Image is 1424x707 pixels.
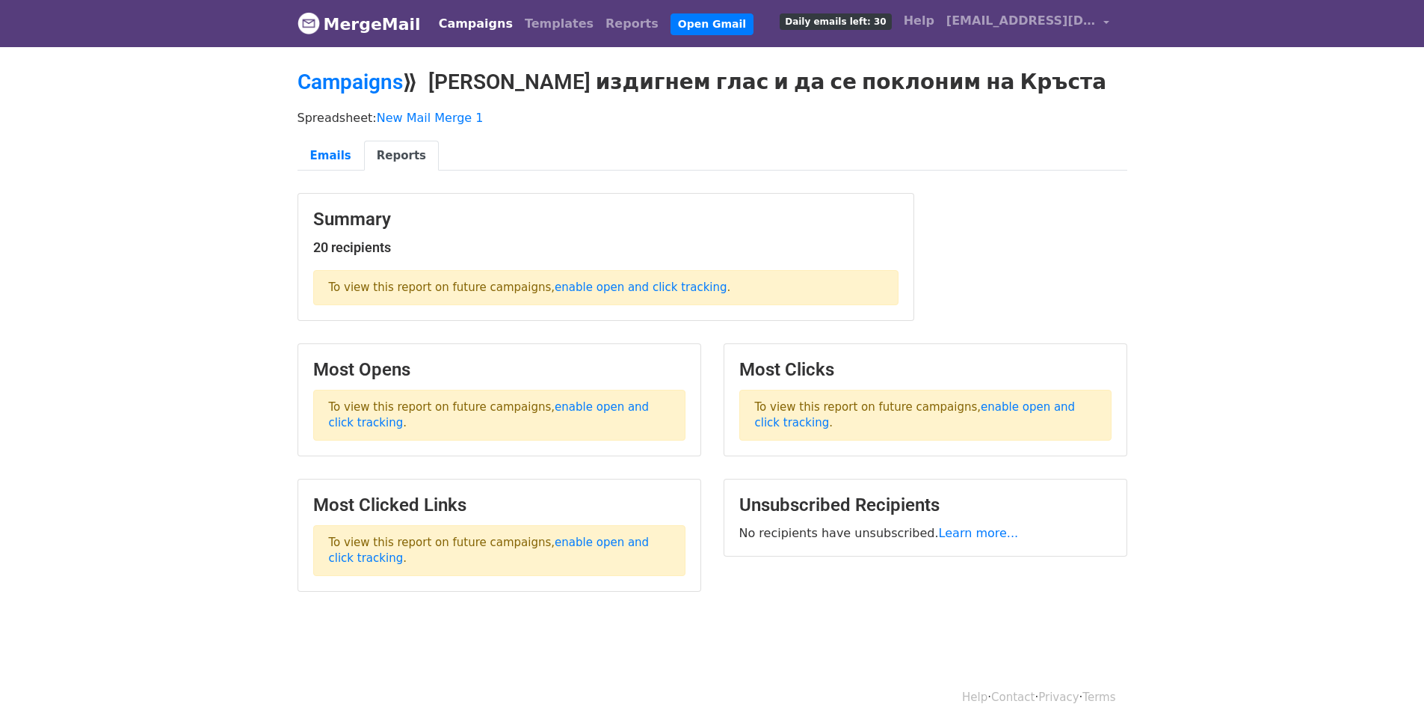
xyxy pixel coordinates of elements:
p: To view this report on future campaigns, . [313,390,685,441]
a: Reports [600,9,665,39]
a: Reports [364,141,439,171]
a: Campaigns [298,70,403,94]
a: Emails [298,141,364,171]
h3: Most Clicks [739,359,1112,381]
h5: 20 recipients [313,239,899,256]
a: Daily emails left: 30 [774,6,897,36]
p: To view this report on future campaigns, . [313,270,899,305]
img: MergeMail logo [298,12,320,34]
a: Privacy [1038,691,1079,704]
a: Contact [991,691,1035,704]
a: Learn more... [939,526,1019,540]
p: To view this report on future campaigns, . [739,390,1112,441]
a: Help [898,6,940,36]
a: Templates [519,9,600,39]
h2: ⟫ [PERSON_NAME] издигнем глас и да се поклоним на Кръста [298,70,1127,95]
a: Help [962,691,987,704]
p: Spreadsheet: [298,110,1127,126]
h3: Summary [313,209,899,230]
p: To view this report on future campaigns, . [313,525,685,576]
a: Terms [1082,691,1115,704]
h3: Most Opens [313,359,685,381]
span: Daily emails left: 30 [780,13,891,30]
a: MergeMail [298,8,421,40]
h3: Most Clicked Links [313,495,685,516]
a: Open Gmail [671,13,753,35]
p: No recipients have unsubscribed. [739,525,1112,541]
span: [EMAIL_ADDRESS][DOMAIN_NAME] [946,12,1096,30]
a: Campaigns [433,9,519,39]
h3: Unsubscribed Recipients [739,495,1112,516]
a: New Mail Merge 1 [377,111,484,125]
a: enable open and click tracking [555,281,727,294]
a: [EMAIL_ADDRESS][DOMAIN_NAME] [940,6,1115,41]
